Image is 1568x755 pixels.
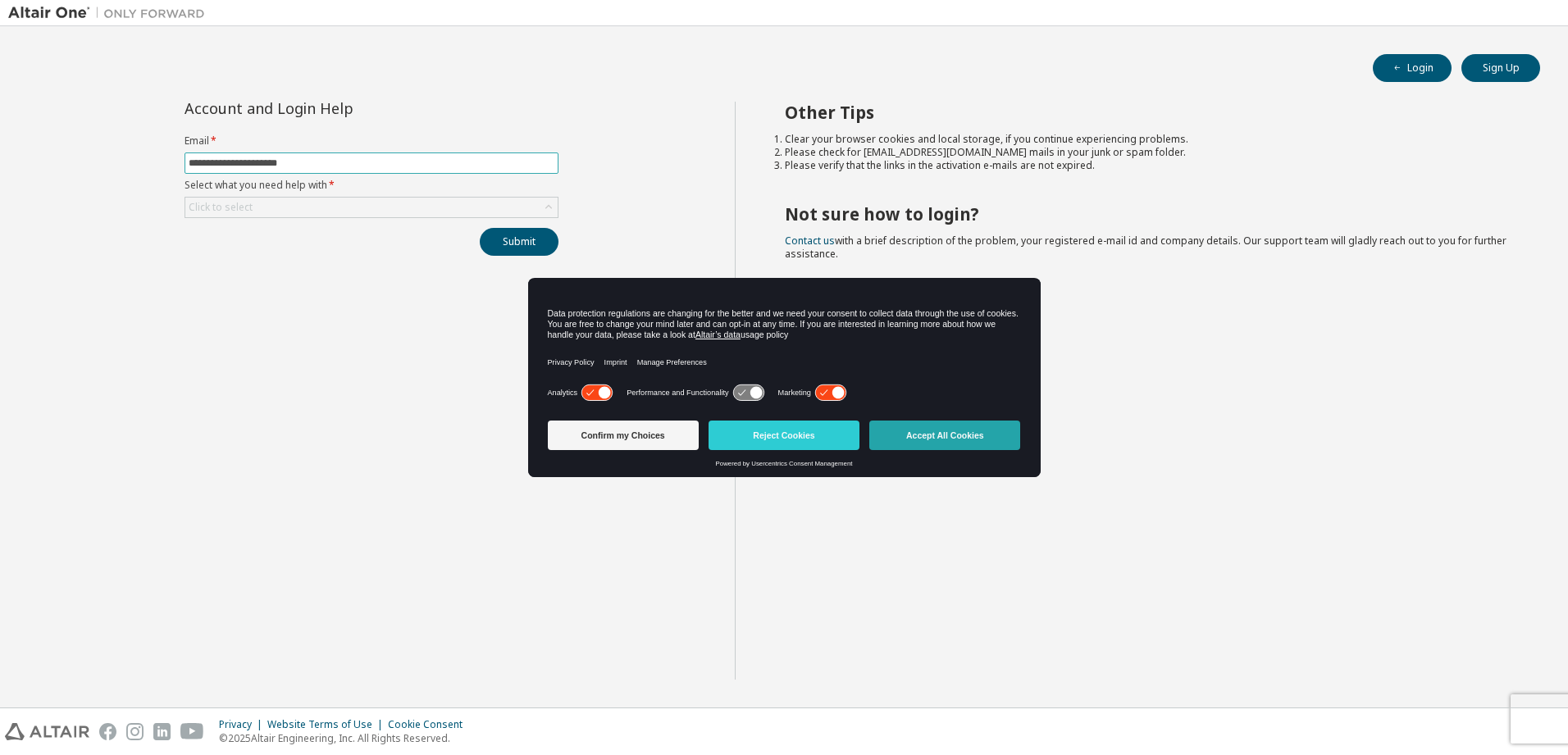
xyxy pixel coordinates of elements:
[785,234,835,248] a: Contact us
[1461,54,1540,82] button: Sign Up
[1373,54,1452,82] button: Login
[8,5,213,21] img: Altair One
[219,718,267,731] div: Privacy
[153,723,171,740] img: linkedin.svg
[785,102,1511,123] h2: Other Tips
[185,102,484,115] div: Account and Login Help
[99,723,116,740] img: facebook.svg
[180,723,204,740] img: youtube.svg
[219,731,472,745] p: © 2025 Altair Engineering, Inc. All Rights Reserved.
[185,179,558,192] label: Select what you need help with
[785,234,1506,261] span: with a brief description of the problem, your registered e-mail id and company details. Our suppo...
[189,201,253,214] div: Click to select
[785,146,1511,159] li: Please check for [EMAIL_ADDRESS][DOMAIN_NAME] mails in your junk or spam folder.
[267,718,388,731] div: Website Terms of Use
[388,718,472,731] div: Cookie Consent
[185,198,558,217] div: Click to select
[785,133,1511,146] li: Clear your browser cookies and local storage, if you continue experiencing problems.
[5,723,89,740] img: altair_logo.svg
[785,159,1511,172] li: Please verify that the links in the activation e-mails are not expired.
[126,723,144,740] img: instagram.svg
[185,134,558,148] label: Email
[785,203,1511,225] h2: Not sure how to login?
[480,228,558,256] button: Submit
